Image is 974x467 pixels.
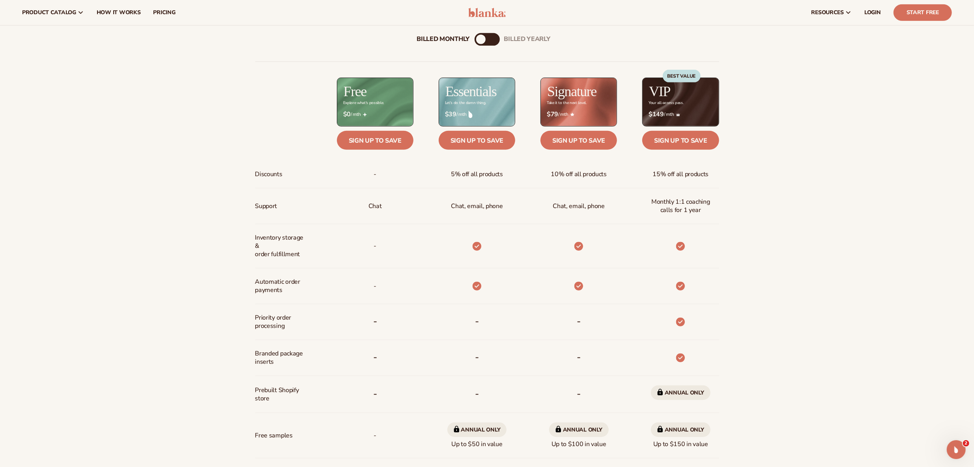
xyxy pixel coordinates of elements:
[344,84,366,99] h2: Free
[445,84,497,99] h2: Essentials
[577,387,581,400] b: -
[255,428,293,443] span: Free samples
[374,239,376,253] span: -
[255,167,282,182] span: Discounts
[451,199,503,214] p: Chat, email, phone
[337,131,413,150] a: Sign up to save
[475,315,479,327] b: -
[894,4,952,21] a: Start Free
[343,101,384,105] div: Explore what's possible.
[445,111,509,118] span: / mth
[468,8,506,17] img: logo
[651,385,710,400] span: Annual only
[577,351,581,363] b: -
[451,167,503,182] span: 5% off all products
[504,35,550,43] div: billed Yearly
[577,315,581,327] b: -
[447,422,507,437] span: Annual only
[475,387,479,400] b: -
[549,422,609,437] span: Annual only
[337,78,413,126] img: free_bg.png
[653,167,709,182] span: 15% off all products
[22,9,76,16] span: product catalog
[374,167,376,182] span: -
[541,78,617,126] img: Signature_BG_eeb718c8-65ac-49e3-a4e5-327c6aa73146.jpg
[153,9,175,16] span: pricing
[343,111,407,118] span: / mth
[547,111,558,118] strong: $79
[811,9,844,16] span: resources
[255,383,308,406] span: Prebuilt Shopify store
[373,315,377,327] b: -
[649,111,712,118] span: / mth
[445,111,456,118] strong: $39
[547,101,587,105] div: Take it to the next level.
[439,131,515,150] a: Sign up to save
[643,78,718,126] img: VIP_BG_199964bd-3653-43bc-8a67-789d2d7717b9.jpg
[363,113,367,117] img: Free_Icon_bb6e7c7e-73f8-44bd-8ed0-223ea0fc522e.png
[540,131,617,150] a: Sign up to save
[547,111,611,118] span: / mth
[255,199,277,214] span: Support
[373,351,377,363] b: -
[649,84,670,99] h2: VIP
[570,113,574,116] img: Star_6.png
[343,111,351,118] strong: $0
[447,419,507,452] span: Up to $50 in value
[475,351,479,363] b: -
[553,199,605,214] span: Chat, email, phone
[649,195,712,218] span: Monthly 1:1 coaching calls for 1 year
[651,419,710,452] span: Up to $150 in value
[469,111,473,118] img: drop.png
[373,387,377,400] b: -
[445,101,486,105] div: Let’s do the damn thing.
[547,84,596,99] h2: Signature
[651,422,710,437] span: Annual only
[864,9,881,16] span: LOGIN
[255,311,308,333] span: Priority order processing
[663,70,701,82] div: BEST VALUE
[551,167,607,182] span: 10% off all products
[963,440,969,447] span: 2
[417,35,470,43] div: Billed Monthly
[255,275,308,298] span: Automatic order payments
[374,428,376,443] span: -
[97,9,141,16] span: How It Works
[374,279,376,294] span: -
[255,346,308,369] span: Branded package inserts
[947,440,966,459] iframe: Intercom live chat
[649,101,683,105] div: Your all-access pass.
[649,111,664,118] strong: $149
[255,231,308,261] span: Inventory storage & order fulfillment
[368,199,382,214] p: Chat
[439,78,515,126] img: Essentials_BG_9050f826-5aa9-47d9-a362-757b82c62641.jpg
[642,131,719,150] a: Sign up to save
[549,419,609,452] span: Up to $100 in value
